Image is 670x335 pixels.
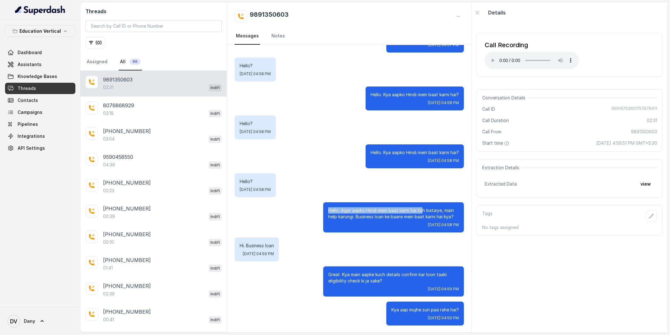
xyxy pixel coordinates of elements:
p: [PHONE_NUMBER] [103,231,151,238]
span: Start time [482,140,510,146]
p: Details [488,9,506,16]
p: Indifi [210,214,220,220]
span: [DATE] 04:58 PM [240,71,271,76]
p: Indifi [210,265,220,271]
a: Contacts [5,95,75,106]
button: Education Vertical [5,25,75,37]
p: 04:39 [103,162,115,168]
p: 00:10 [103,239,114,245]
span: [DATE] 04:57 PM [428,42,459,47]
span: [DATE] 04:58 PM [428,158,459,163]
p: Indifi [210,291,220,297]
audio: Your browser does not support the audio element. [485,52,579,69]
p: 02:31 [103,84,113,91]
h2: 9891350603 [250,10,289,23]
span: Dashboard [18,49,42,56]
text: DV [10,318,18,325]
p: Hello. Kya aapko Hindi mein baat karni hai? [371,149,459,156]
span: Threads [18,85,36,92]
p: 02:39 [103,291,115,297]
p: [PHONE_NUMBER] [103,282,151,290]
p: Hello. Kya aapko Hindi mein baat karni hai? [371,92,459,98]
p: [PHONE_NUMBER] [103,308,151,315]
p: Great. Kya main aapke kuch details confirm kar loon taaki eligibility check ki ja sake? [328,271,459,284]
span: Conversation Details [482,95,528,101]
p: Indifi [210,136,220,142]
span: Contacts [18,97,38,103]
a: API Settings [5,142,75,154]
span: Campaigns [18,109,42,115]
span: [DATE] 04:59 PM [428,315,459,321]
nav: Tabs [235,28,464,45]
p: Tags [482,210,493,222]
span: [DATE] 04:58 PM [428,100,459,105]
p: 02:23 [103,187,114,194]
p: Indifi [210,317,220,323]
span: [DATE] 04:58 PM [240,187,271,192]
p: Kya aap mujhe sun paa rahe hai? [391,307,459,313]
a: Campaigns [5,107,75,118]
p: Hi. Business loan [240,243,274,249]
p: Education Vertical [19,27,61,35]
button: (0) [85,37,106,48]
a: Messages [235,28,260,45]
button: view [637,178,655,190]
p: Indifi [210,239,220,246]
a: Integrations [5,131,75,142]
span: Dany [24,318,35,324]
p: Hello? [240,120,271,127]
p: Indifi [210,162,220,168]
p: Hello? [240,178,271,185]
span: 66 [129,59,141,65]
p: No tags assigned [482,224,657,231]
p: 9891350603 [103,76,133,83]
span: 95910753601757676411 [612,106,657,112]
span: [DATE] 04:59 PM [428,287,459,292]
p: Hello. Agar aapko Hindi mein baat karni hai toh bataiye, main help karungi. Business loan ke baar... [328,207,459,220]
a: Knowledge Bases [5,71,75,82]
p: Indifi [210,188,220,194]
span: Knowledge Bases [18,73,57,80]
p: Hello? [240,63,271,69]
span: Call ID [482,106,495,112]
span: API Settings [18,145,45,151]
span: Call From [482,129,501,135]
p: [PHONE_NUMBER] [103,179,151,187]
p: [PHONE_NUMBER] [103,256,151,264]
span: [DATE] 04:59 PM [243,251,274,256]
a: Dashboard [5,47,75,58]
p: 00:41 [103,316,114,323]
a: Notes [270,28,286,45]
p: 03:18 [103,110,114,116]
p: [PHONE_NUMBER] [103,127,151,135]
img: light.svg [15,5,66,15]
input: Search by Call ID or Phone Number [85,20,222,32]
span: Extracted Data [485,181,517,187]
a: Threads [5,83,75,94]
a: Assistants [5,59,75,70]
p: [PHONE_NUMBER] [103,205,151,212]
span: [DATE] 04:58 PM [428,222,459,227]
h2: Threads [85,8,222,15]
a: Assigned [85,53,109,70]
p: 8076868929 [103,102,134,109]
nav: Tabs [85,53,222,70]
span: 9891350603 [631,129,657,135]
p: 01:41 [103,265,113,271]
p: 03:54 [103,136,115,142]
span: Assistants [18,61,41,68]
span: Pipelines [18,121,38,127]
a: Pipelines [5,119,75,130]
p: 00:39 [103,213,115,220]
p: Indifi [210,110,220,117]
a: All66 [119,53,142,70]
a: Dany [5,312,75,330]
span: [DATE] 04:58 PM [240,129,271,134]
span: Integrations [18,133,45,139]
span: Call Duration [482,117,509,124]
p: 9590458550 [103,153,133,161]
span: Extraction Details [482,165,522,171]
span: [DATE] 4:56:51 PM GMT+5:30 [596,140,657,146]
span: 02:31 [647,117,657,124]
p: Indifi [210,85,220,91]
